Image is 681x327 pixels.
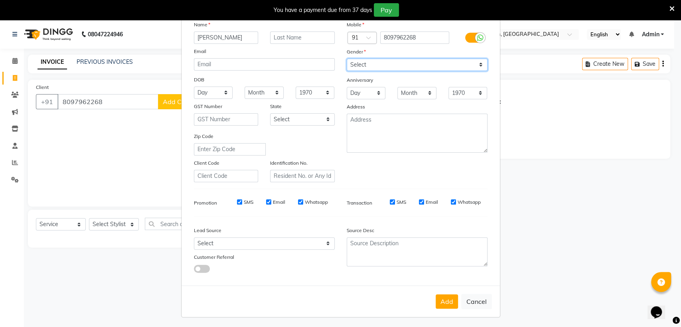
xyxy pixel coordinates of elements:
[194,133,213,140] label: Zip Code
[194,143,266,156] input: Enter Zip Code
[194,76,204,83] label: DOB
[194,32,259,44] input: First Name
[347,21,364,28] label: Mobile
[380,32,449,44] input: Mobile
[461,294,492,309] button: Cancel
[347,48,366,55] label: Gender
[270,170,335,182] input: Resident No. or Any Id
[194,254,234,261] label: Customer Referral
[270,160,308,167] label: Identification No.
[273,199,285,206] label: Email
[374,3,399,17] button: Pay
[194,227,221,234] label: Lead Source
[458,199,481,206] label: Whatsapp
[347,227,374,234] label: Source Desc
[244,199,253,206] label: SMS
[194,113,259,126] input: GST Number
[194,160,219,167] label: Client Code
[194,48,206,55] label: Email
[647,295,673,319] iframe: chat widget
[270,103,282,110] label: State
[194,170,259,182] input: Client Code
[426,199,438,206] label: Email
[436,294,458,309] button: Add
[194,103,222,110] label: GST Number
[274,6,372,14] div: You have a payment due from 37 days
[194,58,335,71] input: Email
[305,199,328,206] label: Whatsapp
[270,32,335,44] input: Last Name
[194,199,217,207] label: Promotion
[347,103,365,110] label: Address
[397,199,406,206] label: SMS
[194,21,210,28] label: Name
[347,77,373,84] label: Anniversary
[347,199,372,207] label: Transaction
